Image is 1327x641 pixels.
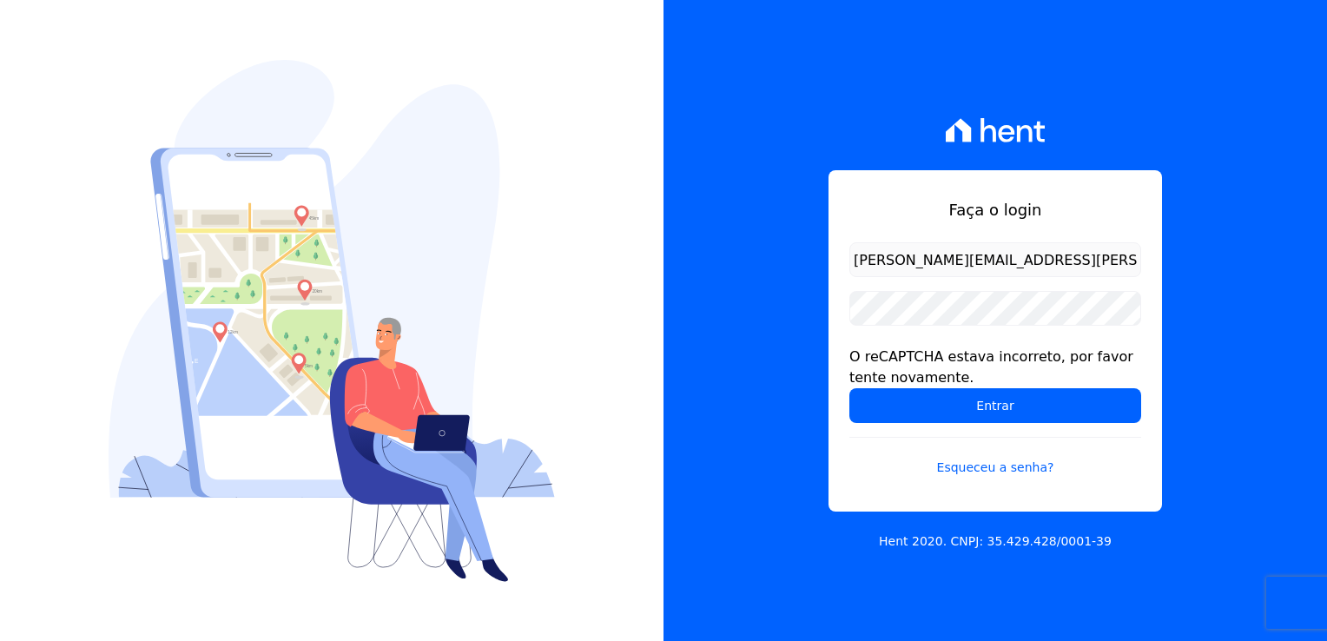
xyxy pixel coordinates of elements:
[849,388,1141,423] input: Entrar
[849,198,1141,221] h1: Faça o login
[849,437,1141,477] a: Esqueceu a senha?
[849,242,1141,277] input: Email
[109,60,555,582] img: Login
[849,347,1141,388] div: O reCAPTCHA estava incorreto, por favor tente novamente.
[879,532,1112,551] p: Hent 2020. CNPJ: 35.429.428/0001-39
